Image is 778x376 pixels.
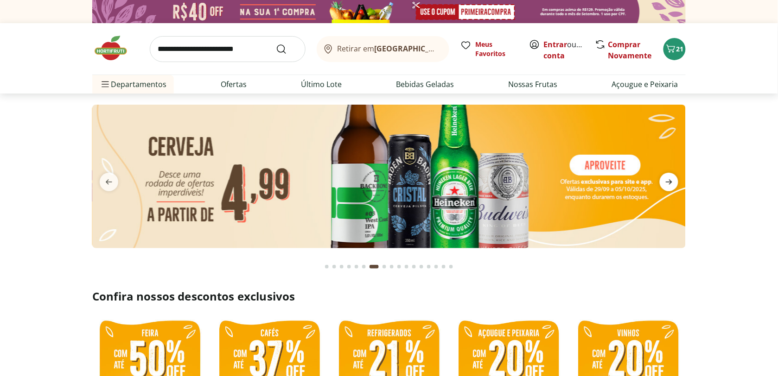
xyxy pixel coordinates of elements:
[317,36,449,62] button: Retirar em[GEOGRAPHIC_DATA]/[GEOGRAPHIC_DATA]
[221,79,247,90] a: Ofertas
[100,73,111,95] button: Menu
[475,40,518,58] span: Meus Favoritos
[652,173,686,191] button: next
[663,38,686,60] button: Carrinho
[460,40,518,58] a: Meus Favoritos
[338,256,345,278] button: Go to page 3 from fs-carousel
[92,173,126,191] button: previous
[440,256,447,278] button: Go to page 16 from fs-carousel
[425,256,433,278] button: Go to page 14 from fs-carousel
[276,44,298,55] button: Submit Search
[345,256,353,278] button: Go to page 4 from fs-carousel
[403,256,410,278] button: Go to page 11 from fs-carousel
[612,79,678,90] a: Açougue e Peixaria
[433,256,440,278] button: Go to page 15 from fs-carousel
[92,34,139,62] img: Hortifruti
[368,256,381,278] button: Current page from fs-carousel
[396,79,454,90] a: Bebidas Geladas
[100,73,166,95] span: Departamentos
[375,44,531,54] b: [GEOGRAPHIC_DATA]/[GEOGRAPHIC_DATA]
[544,39,595,61] a: Criar conta
[395,256,403,278] button: Go to page 10 from fs-carousel
[360,256,368,278] button: Go to page 6 from fs-carousel
[544,39,585,61] span: ou
[301,79,342,90] a: Último Lote
[92,105,686,248] img: cervejas
[508,79,558,90] a: Nossas Frutas
[381,256,388,278] button: Go to page 8 from fs-carousel
[608,39,652,61] a: Comprar Novamente
[418,256,425,278] button: Go to page 13 from fs-carousel
[331,256,338,278] button: Go to page 2 from fs-carousel
[150,36,306,62] input: search
[676,44,684,53] span: 21
[353,256,360,278] button: Go to page 5 from fs-carousel
[323,256,331,278] button: Go to page 1 from fs-carousel
[388,256,395,278] button: Go to page 9 from fs-carousel
[447,256,455,278] button: Go to page 17 from fs-carousel
[92,289,686,304] h2: Confira nossos descontos exclusivos
[338,44,440,53] span: Retirar em
[410,256,418,278] button: Go to page 12 from fs-carousel
[544,39,568,50] a: Entrar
